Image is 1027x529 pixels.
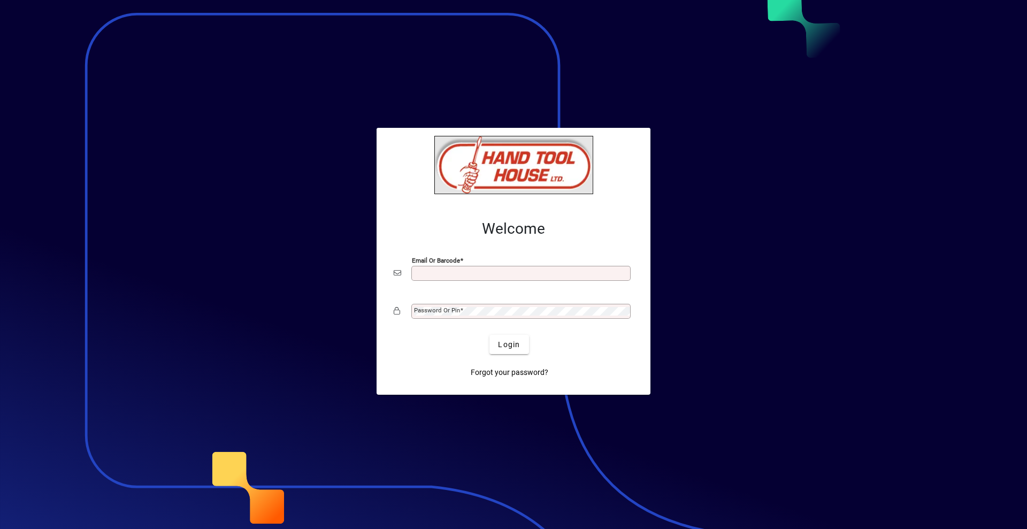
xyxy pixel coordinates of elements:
a: Forgot your password? [466,363,553,382]
h2: Welcome [394,220,633,238]
button: Login [489,335,528,354]
mat-label: Password or Pin [414,306,460,314]
mat-label: Email or Barcode [412,257,460,264]
span: Login [498,339,520,350]
span: Forgot your password? [471,367,548,378]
